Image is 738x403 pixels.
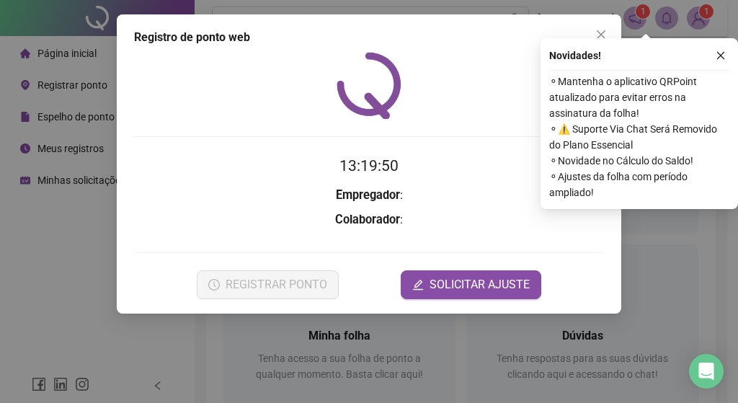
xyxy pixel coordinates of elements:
[590,23,613,46] button: Close
[689,354,724,389] div: Open Intercom Messenger
[549,153,729,169] span: ⚬ Novidade no Cálculo do Saldo!
[716,50,726,61] span: close
[430,276,530,293] span: SOLICITAR AJUSTE
[134,29,604,46] div: Registro de ponto web
[134,211,604,229] h3: :
[197,270,339,299] button: REGISTRAR PONTO
[549,121,729,153] span: ⚬ ⚠️ Suporte Via Chat Será Removido do Plano Essencial
[549,48,601,63] span: Novidades !
[336,188,400,202] strong: Empregador
[412,279,424,291] span: edit
[595,29,607,40] span: close
[339,157,399,174] time: 13:19:50
[549,169,729,200] span: ⚬ Ajustes da folha com período ampliado!
[549,74,729,121] span: ⚬ Mantenha o aplicativo QRPoint atualizado para evitar erros na assinatura da folha!
[401,270,541,299] button: editSOLICITAR AJUSTE
[337,52,401,119] img: QRPoint
[335,213,400,226] strong: Colaborador
[134,186,604,205] h3: :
